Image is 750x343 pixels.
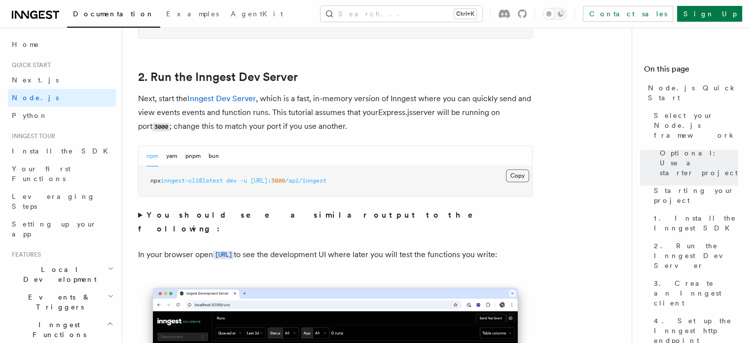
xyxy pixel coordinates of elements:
[654,111,738,140] span: Select your Node.js framework
[185,146,201,166] button: pnpm
[8,215,116,243] a: Setting up your app
[648,83,738,103] span: Node.js Quick Start
[138,70,298,84] a: 2. Run the Inngest Dev Server
[213,250,234,259] a: [URL]
[650,107,738,144] a: Select your Node.js framework
[650,274,738,312] a: 3. Create an Inngest client
[240,177,247,184] span: -u
[285,177,326,184] span: /api/inngest
[166,146,178,166] button: yarn
[138,210,487,233] strong: You should see a similar output to the following:
[213,251,234,259] code: [URL]
[8,251,41,259] span: Features
[543,8,567,20] button: Toggle dark mode
[73,10,154,18] span: Documentation
[650,209,738,237] a: 1. Install the Inngest SDK
[250,177,271,184] span: [URL]:
[8,89,116,107] a: Node.js
[677,6,742,22] a: Sign Up
[8,292,107,312] span: Events & Triggers
[8,142,116,160] a: Install the SDK
[67,3,160,28] a: Documentation
[152,123,170,131] code: 3000
[644,63,738,79] h4: On this page
[654,213,738,233] span: 1. Install the Inngest SDK
[8,107,116,124] a: Python
[161,177,223,184] span: inngest-cli@latest
[225,3,289,27] a: AgentKit
[650,237,738,274] a: 2. Run the Inngest Dev Server
[150,177,161,184] span: npx
[271,177,285,184] span: 3000
[231,10,283,18] span: AgentKit
[8,261,116,288] button: Local Development
[654,278,738,308] span: 3. Create an Inngest client
[656,144,738,182] a: Optional: Use a starter project
[12,220,97,238] span: Setting up your app
[138,208,533,236] summary: You should see a similar output to the following:
[506,169,529,182] button: Copy
[12,165,71,183] span: Your first Functions
[187,94,256,103] a: Inngest Dev Server
[8,132,55,140] span: Inngest tour
[321,6,482,22] button: Search...Ctrl+K
[8,36,116,53] a: Home
[654,186,738,205] span: Starting your project
[8,288,116,316] button: Events & Triggers
[644,79,738,107] a: Node.js Quick Start
[138,92,533,134] p: Next, start the , which is a fast, in-memory version of Inngest where you can quickly send and vi...
[454,9,476,19] kbd: Ctrl+K
[583,6,673,22] a: Contact sales
[12,76,59,84] span: Next.js
[650,182,738,209] a: Starting your project
[160,3,225,27] a: Examples
[226,177,237,184] span: dev
[8,265,107,284] span: Local Development
[8,71,116,89] a: Next.js
[8,188,116,215] a: Leveraging Steps
[8,61,51,69] span: Quick start
[8,160,116,188] a: Your first Functions
[12,39,39,49] span: Home
[12,94,59,102] span: Node.js
[209,146,219,166] button: bun
[138,248,533,262] p: In your browser open to see the development UI where later you will test the functions you write:
[660,148,738,178] span: Optional: Use a starter project
[8,320,107,340] span: Inngest Functions
[146,146,158,166] button: npm
[12,147,114,155] span: Install the SDK
[12,192,95,210] span: Leveraging Steps
[654,241,738,270] span: 2. Run the Inngest Dev Server
[166,10,219,18] span: Examples
[12,112,48,119] span: Python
